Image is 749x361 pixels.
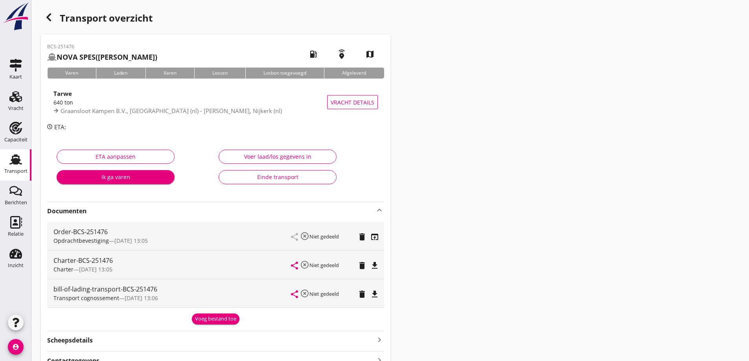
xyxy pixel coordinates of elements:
button: Ik ga varen [57,170,175,184]
i: delete [357,261,367,270]
small: Niet gedeeld [309,262,339,269]
div: Capaciteit [4,137,28,142]
div: Relatie [8,231,24,236]
strong: Scheepsdetails [47,336,93,345]
div: Transport overzicht [41,9,390,28]
div: Afgeleverd [324,68,384,79]
i: local_gas_station [302,43,324,65]
i: account_circle [8,339,24,355]
i: delete [357,290,367,299]
div: Losbon toegevoegd [245,68,324,79]
div: Inzicht [8,263,24,268]
i: highlight_off [300,231,309,241]
div: — [53,236,291,245]
i: open_in_browser [370,232,379,242]
i: highlight_off [300,289,309,298]
button: Voeg bestand toe [192,313,239,324]
span: [DATE] 13:05 [79,266,112,273]
span: [DATE] 13:06 [125,294,158,302]
div: Varen [145,68,194,79]
span: Charter [53,266,74,273]
i: keyboard_arrow_up [375,205,384,215]
span: Graansloot Kampen B.V., [GEOGRAPHIC_DATA] (nl) - [PERSON_NAME], Nijkerk (nl) [61,107,282,115]
i: share [290,290,299,299]
div: Varen [47,68,96,79]
strong: NOVA SPES [57,52,96,62]
i: file_download [370,290,379,299]
small: Niet gedeeld [309,290,339,297]
small: Niet gedeeld [309,233,339,240]
div: Einde transport [225,173,330,181]
span: [DATE] 13:05 [114,237,148,244]
span: Opdrachtbevestiging [53,237,109,244]
span: Transport cognossement [53,294,119,302]
strong: Tarwe [53,90,72,97]
i: highlight_off [300,260,309,269]
div: Kaart [9,74,22,79]
div: Transport [4,169,28,174]
span: Vracht details [331,98,374,106]
div: Charter-BCS-251476 [53,256,291,265]
i: file_download [370,261,379,270]
i: emergency_share [331,43,353,65]
div: 640 ton [53,98,327,106]
div: Voer laad/los gegevens in [225,152,330,161]
button: Vracht details [327,95,378,109]
div: Order-BCS-251476 [53,227,291,236]
a: Tarwe640 tonGraansloot Kampen B.V., [GEOGRAPHIC_DATA] (nl) - [PERSON_NAME], Nijkerk (nl)Vracht de... [47,85,384,119]
button: ETA aanpassen [57,150,175,164]
div: Laden [96,68,145,79]
div: Voeg bestand toe [195,315,236,323]
p: BCS-251476 [47,43,157,50]
div: bill-of-lading-transport-BCS-251476 [53,284,291,294]
i: share [290,261,299,270]
div: Vracht [8,106,24,111]
i: delete [357,232,367,242]
h2: ([PERSON_NAME]) [47,52,157,62]
div: ETA aanpassen [63,152,168,161]
div: — [53,265,291,273]
button: Voer laad/los gegevens in [219,150,337,164]
strong: Documenten [47,207,375,216]
button: Einde transport [219,170,337,184]
span: ETA: [54,123,66,131]
div: Berichten [5,200,27,205]
div: — [53,294,291,302]
i: keyboard_arrow_right [375,334,384,345]
i: map [359,43,381,65]
div: Lossen [194,68,245,79]
img: logo-small.a267ee39.svg [2,2,30,31]
div: Ik ga varen [63,173,168,181]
